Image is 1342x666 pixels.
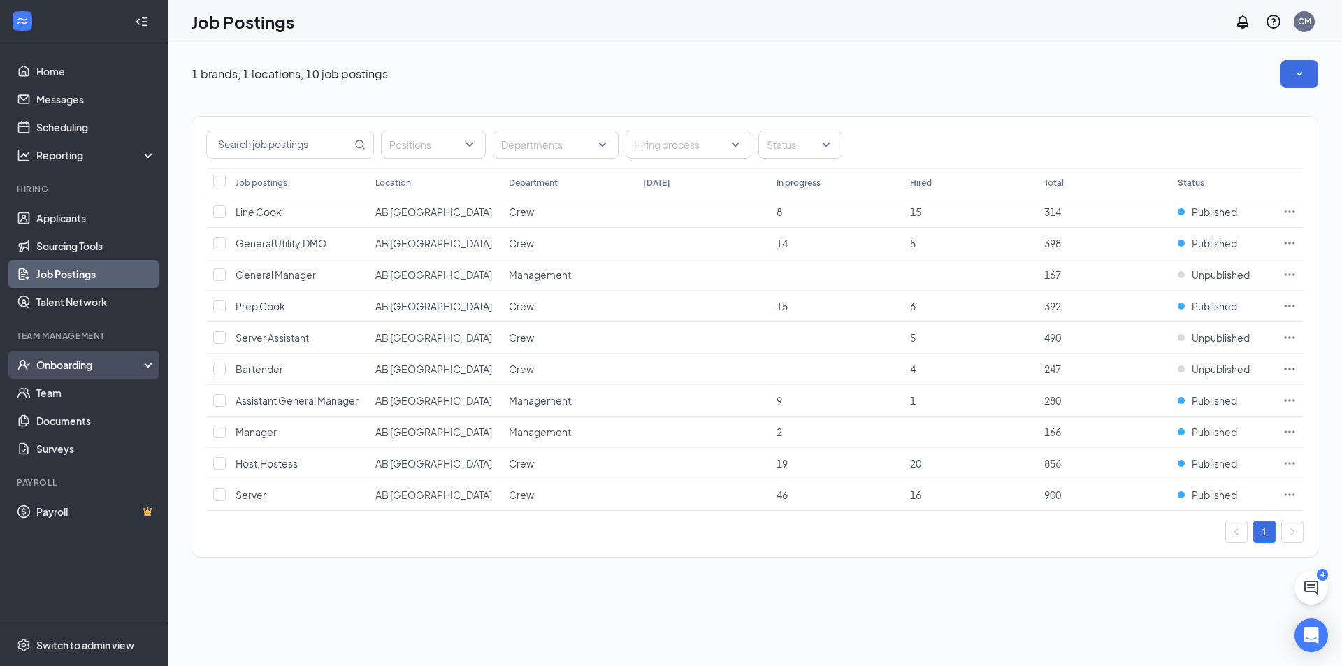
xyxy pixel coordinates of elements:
span: Published [1192,236,1237,250]
span: AB [GEOGRAPHIC_DATA] [375,331,492,344]
svg: Notifications [1234,13,1251,30]
td: Crew [502,354,635,385]
span: Crew [509,331,534,344]
span: Prep Cook [236,300,285,312]
a: Applicants [36,204,156,232]
span: Server [236,488,266,501]
span: Published [1192,299,1237,313]
span: 16 [910,488,921,501]
div: Job postings [236,177,287,189]
li: Next Page [1281,521,1304,543]
svg: Ellipses [1283,268,1297,282]
span: AB [GEOGRAPHIC_DATA] [375,394,492,407]
span: AB [GEOGRAPHIC_DATA] [375,237,492,249]
span: General Manager [236,268,316,281]
td: AB Red Bluff [368,322,502,354]
span: 46 [777,488,788,501]
span: AB [GEOGRAPHIC_DATA] [375,426,492,438]
span: 9 [777,394,782,407]
span: 392 [1044,300,1061,312]
span: Manager [236,426,277,438]
svg: Analysis [17,148,31,162]
svg: Ellipses [1283,331,1297,345]
div: Department [509,177,558,189]
span: Crew [509,205,534,218]
span: 167 [1044,268,1061,281]
span: 1 [910,394,916,407]
span: 15 [910,205,921,218]
span: 2 [777,426,782,438]
svg: WorkstreamLogo [15,14,29,28]
td: AB Red Bluff [368,228,502,259]
a: Home [36,57,156,85]
td: Crew [502,479,635,511]
span: Published [1192,456,1237,470]
span: AB [GEOGRAPHIC_DATA] [375,300,492,312]
td: AB Red Bluff [368,196,502,228]
span: 247 [1044,363,1061,375]
span: Bartender [236,363,283,375]
span: Unpublished [1192,362,1250,376]
a: Documents [36,407,156,435]
th: Total [1037,168,1171,196]
span: Assistant General Manager [236,394,359,407]
td: Management [502,385,635,417]
a: PayrollCrown [36,498,156,526]
svg: Ellipses [1283,299,1297,313]
button: SmallChevronDown [1280,60,1318,88]
span: Crew [509,363,534,375]
svg: Ellipses [1283,488,1297,502]
div: Reporting [36,148,157,162]
svg: ChatActive [1303,579,1320,596]
div: 4 [1317,569,1328,581]
span: 8 [777,205,782,218]
div: Hiring [17,183,153,195]
th: [DATE] [636,168,770,196]
span: Published [1192,488,1237,502]
span: Management [509,394,571,407]
td: Crew [502,322,635,354]
span: 900 [1044,488,1061,501]
span: Management [509,268,571,281]
a: 1 [1254,521,1275,542]
td: AB Red Bluff [368,259,502,291]
h1: Job Postings [192,10,294,34]
span: Crew [509,488,534,501]
span: 20 [910,457,921,470]
svg: SmallChevronDown [1292,67,1306,81]
span: 14 [777,237,788,249]
svg: Ellipses [1283,425,1297,439]
span: AB [GEOGRAPHIC_DATA] [375,457,492,470]
span: 15 [777,300,788,312]
span: 280 [1044,394,1061,407]
td: Crew [502,228,635,259]
svg: Ellipses [1283,205,1297,219]
th: Hired [903,168,1037,196]
span: Line Cook [236,205,282,218]
div: Location [375,177,411,189]
a: Sourcing Tools [36,232,156,260]
td: AB Red Bluff [368,354,502,385]
td: AB Red Bluff [368,417,502,448]
th: In progress [770,168,903,196]
svg: MagnifyingGlass [354,139,366,150]
span: right [1288,528,1297,536]
span: Unpublished [1192,268,1250,282]
span: AB [GEOGRAPHIC_DATA] [375,488,492,501]
svg: Ellipses [1283,362,1297,376]
span: 314 [1044,205,1061,218]
span: 5 [910,237,916,249]
button: left [1225,521,1248,543]
div: CM [1298,15,1311,27]
span: AB [GEOGRAPHIC_DATA] [375,363,492,375]
svg: Ellipses [1283,236,1297,250]
td: Crew [502,291,635,322]
svg: Settings [17,638,31,652]
input: Search job postings [207,131,352,158]
span: Management [509,426,571,438]
div: Open Intercom Messenger [1294,618,1328,652]
span: 856 [1044,457,1061,470]
span: Crew [509,300,534,312]
svg: Ellipses [1283,456,1297,470]
span: 6 [910,300,916,312]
